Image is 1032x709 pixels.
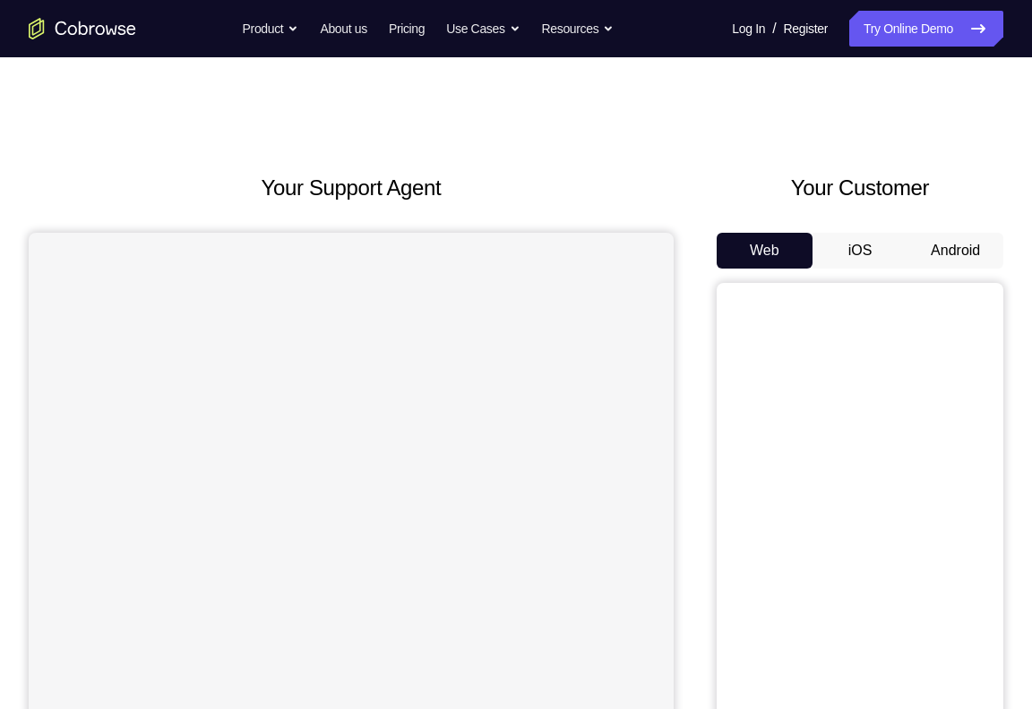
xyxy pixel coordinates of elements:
a: Log In [732,11,765,47]
a: Go to the home page [29,18,136,39]
h2: Your Support Agent [29,172,674,204]
h2: Your Customer [717,172,1003,204]
button: Android [907,233,1003,269]
span: / [772,18,776,39]
button: iOS [813,233,908,269]
button: Web [717,233,813,269]
a: Pricing [389,11,425,47]
button: Product [243,11,299,47]
button: Use Cases [446,11,520,47]
a: Try Online Demo [849,11,1003,47]
button: Resources [542,11,615,47]
a: Register [784,11,828,47]
a: About us [320,11,366,47]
